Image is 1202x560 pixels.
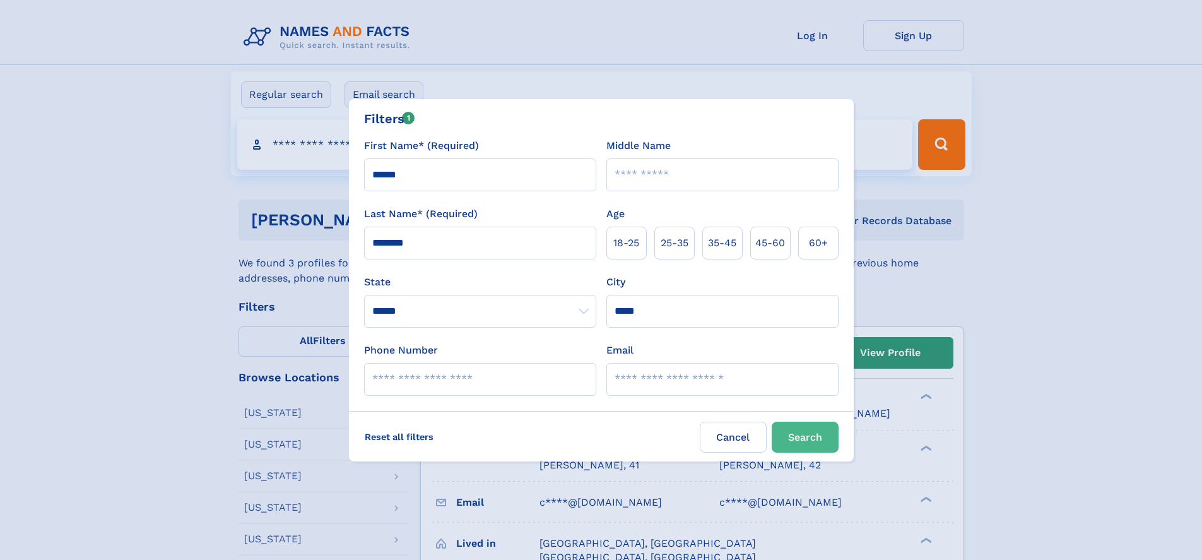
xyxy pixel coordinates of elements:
[755,235,785,251] span: 45‑60
[613,235,639,251] span: 18‑25
[364,343,438,358] label: Phone Number
[606,206,625,222] label: Age
[364,275,596,290] label: State
[606,343,633,358] label: Email
[708,235,736,251] span: 35‑45
[606,275,625,290] label: City
[809,235,828,251] span: 60+
[700,422,767,453] label: Cancel
[606,138,671,153] label: Middle Name
[356,422,442,452] label: Reset all filters
[661,235,688,251] span: 25‑35
[364,206,478,222] label: Last Name* (Required)
[364,138,479,153] label: First Name* (Required)
[364,109,415,128] div: Filters
[772,422,839,453] button: Search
